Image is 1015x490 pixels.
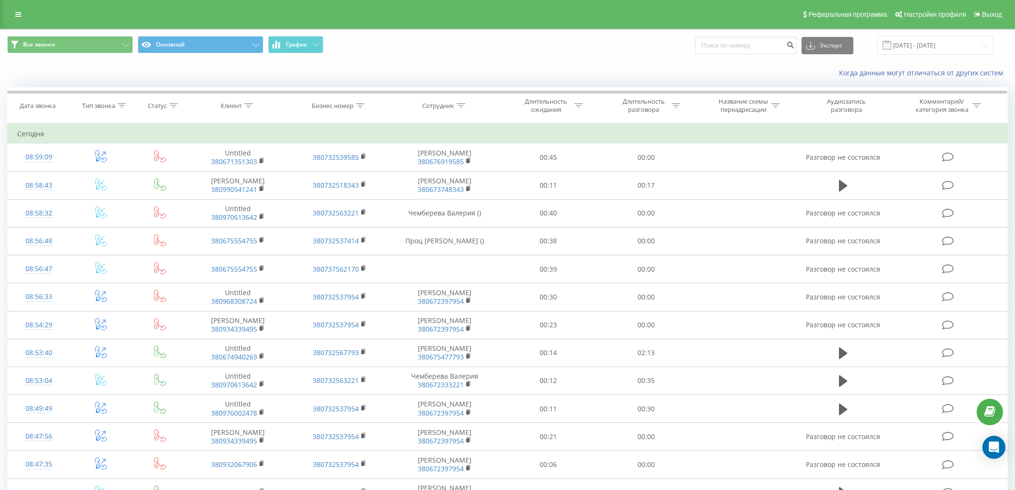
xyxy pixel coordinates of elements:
[618,97,669,114] div: Длительность разговора
[597,423,695,451] td: 00:00
[597,283,695,311] td: 00:00
[499,199,597,227] td: 00:40
[17,455,60,474] div: 08:47:35
[597,367,695,394] td: 00:35
[138,36,263,53] button: Основной
[597,451,695,478] td: 00:00
[313,292,359,301] a: 380732537954
[187,283,289,311] td: Untitled
[499,143,597,171] td: 00:45
[982,11,1002,18] span: Выход
[313,264,359,274] a: 380737562170
[422,102,454,110] div: Сотрудник
[806,264,880,274] span: Разговор не состоялся
[313,404,359,413] a: 380732537954
[597,227,695,255] td: 00:00
[597,199,695,227] td: 00:00
[499,367,597,394] td: 00:12
[806,460,880,469] span: Разговор не состоялся
[390,171,499,199] td: [PERSON_NAME]
[17,204,60,223] div: 08:58:32
[418,380,464,389] a: 380672333221
[839,68,1008,77] a: Когда данные могут отличаться от других систем
[418,185,464,194] a: 380673748343
[17,427,60,446] div: 08:47:56
[815,97,878,114] div: Аудиозапись разговора
[211,380,257,389] a: 380970613642
[390,339,499,367] td: [PERSON_NAME]
[904,11,966,18] span: Настройки профиля
[313,180,359,190] a: 380732518343
[597,311,695,339] td: 00:00
[418,408,464,418] a: 380672397954
[499,171,597,199] td: 00:11
[187,367,289,394] td: Untitled
[806,320,880,329] span: Разговор не состоялся
[418,324,464,334] a: 380672397954
[499,311,597,339] td: 00:23
[418,352,464,361] a: 380675477793
[211,157,257,166] a: 380671351303
[499,227,597,255] td: 00:38
[499,423,597,451] td: 00:21
[17,232,60,251] div: 08:56:48
[808,11,887,18] span: Реферальная программа
[17,148,60,167] div: 08:59:09
[418,297,464,306] a: 380672397954
[806,292,880,301] span: Разговор не состоялся
[418,157,464,166] a: 380676919585
[17,260,60,278] div: 08:56:47
[597,255,695,283] td: 00:00
[20,102,56,110] div: Дата звонка
[211,324,257,334] a: 380934339495
[390,395,499,423] td: [PERSON_NAME]
[390,143,499,171] td: [PERSON_NAME]
[390,283,499,311] td: [PERSON_NAME]
[211,213,257,222] a: 380970613642
[313,460,359,469] a: 380732537954
[390,227,499,255] td: Проц [PERSON_NAME] ()
[313,348,359,357] a: 380732567793
[187,311,289,339] td: [PERSON_NAME]
[312,102,354,110] div: Бизнес номер
[211,297,257,306] a: 380968308724
[313,208,359,217] a: 380732563221
[211,352,257,361] a: 380674940269
[211,408,257,418] a: 380976002478
[17,287,60,306] div: 08:56:33
[82,102,115,110] div: Тип звонка
[806,208,880,217] span: Разговор не состоялся
[8,124,1008,143] td: Сегодня
[597,171,695,199] td: 00:17
[17,344,60,362] div: 08:53:40
[211,236,257,245] a: 380675554755
[390,423,499,451] td: [PERSON_NAME]
[418,464,464,473] a: 380672397954
[914,97,970,114] div: Комментарий/категория звонка
[802,37,853,54] button: Экспорт
[418,436,464,445] a: 380672397954
[221,102,242,110] div: Клиент
[390,199,499,227] td: Чемберева Валерия ()
[17,316,60,335] div: 08:54:29
[390,451,499,478] td: [PERSON_NAME]
[313,236,359,245] a: 380732537414
[313,376,359,385] a: 380732563221
[286,41,307,48] span: График
[313,153,359,162] a: 380732539585
[17,176,60,195] div: 08:58:43
[17,371,60,390] div: 08:53:04
[268,36,323,53] button: График
[806,432,880,441] span: Разговор не состоялся
[211,436,257,445] a: 380934339495
[211,185,257,194] a: 380990541241
[982,436,1005,459] div: Open Intercom Messenger
[597,395,695,423] td: 00:30
[390,367,499,394] td: Чемберева Валерия
[148,102,167,110] div: Статус
[806,236,880,245] span: Разговор не состоялся
[597,339,695,367] td: 02:13
[520,97,572,114] div: Длительность ожидания
[7,36,133,53] button: Все звонки
[187,339,289,367] td: Untitled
